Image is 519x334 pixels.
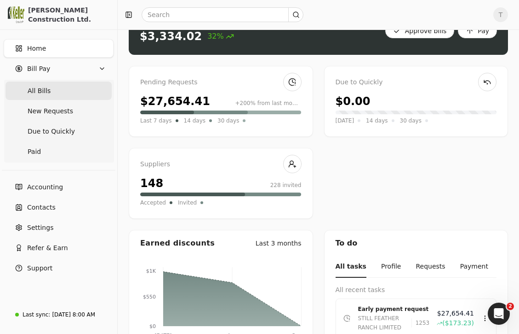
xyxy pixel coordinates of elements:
[27,182,63,192] span: Accounting
[140,93,210,110] div: $27,654.41
[27,44,46,53] span: Home
[336,285,497,295] div: All recent tasks
[140,238,215,249] div: Earned discounts
[207,31,234,42] span: 32%
[4,306,114,323] a: Last sync:[DATE] 8:00 AM
[325,230,508,256] div: To do
[140,159,302,170] div: Suppliers
[217,116,239,125] span: 30 days
[28,106,73,116] span: New Requests
[4,239,114,257] button: Refer & Earn
[149,323,156,329] tspan: $0
[178,198,197,207] span: Invited
[416,256,445,278] button: Requests
[270,181,302,189] div: 228 invited
[358,305,430,314] div: Early payment request
[146,268,156,274] tspan: $1K
[437,309,474,318] span: $27,654.41
[336,93,371,110] div: $0.00
[4,198,114,217] a: Contacts
[27,243,68,253] span: Refer & Earn
[27,64,50,74] span: Bill Pay
[28,127,75,136] span: Due to Quickly
[4,259,114,277] button: Support
[27,203,56,212] span: Contacts
[142,7,303,22] input: Search
[256,239,302,248] div: Last 3 months
[52,311,95,319] div: [DATE] 8:00 AM
[460,256,488,278] button: Payment
[140,175,163,192] div: 148
[27,264,52,273] span: Support
[235,99,302,107] div: +200% from last month
[28,86,51,96] span: All Bills
[4,39,114,58] a: Home
[385,23,455,38] button: Approve bills
[381,256,401,278] button: Profile
[184,116,205,125] span: 14 days
[140,116,172,125] span: Last 7 days
[442,318,474,328] span: ($173.23)
[336,116,354,125] span: [DATE]
[4,59,114,78] button: Bill Pay
[4,218,114,237] a: Settings
[507,303,514,310] span: 2
[6,102,112,120] a: New Requests
[358,314,408,332] div: STILL FEATHER RANCH LIMITED
[6,142,112,161] a: Paid
[140,29,202,44] div: $3,334.02
[336,77,497,88] div: Due to Quickly
[140,77,302,88] div: Pending Requests
[143,294,156,300] tspan: $550
[23,311,50,319] div: Last sync:
[458,23,497,38] button: Pay
[400,116,422,125] span: 30 days
[4,178,114,196] a: Accounting
[366,116,388,125] span: 14 days
[6,122,112,141] a: Due to Quickly
[140,198,166,207] span: Accepted
[336,256,366,278] button: All tasks
[8,6,24,23] img: 0537828a-cf49-447f-a6d3-a322c667907b.png
[27,223,53,233] span: Settings
[411,318,430,328] div: 1253
[488,303,510,325] iframe: Intercom live chat
[6,82,112,100] a: All Bills
[493,7,508,22] button: T
[28,147,41,157] span: Paid
[28,6,109,24] div: [PERSON_NAME] Construction Ltd.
